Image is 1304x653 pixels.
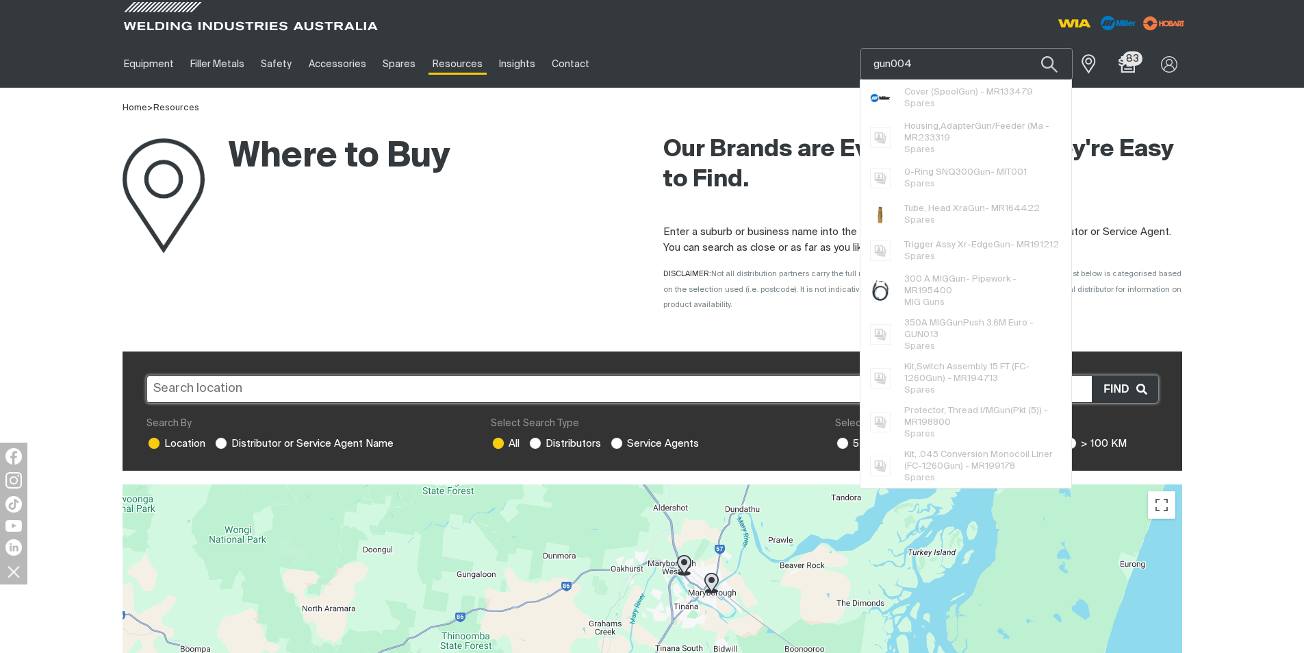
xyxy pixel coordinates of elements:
[5,472,22,489] img: Instagram
[182,40,253,88] a: Filler Metals
[214,439,394,449] label: Distributor or Service Agent Name
[949,275,966,284] span: Gun
[904,86,1033,98] span: Cover (Spool ) - MR133479
[973,168,990,177] span: Gun
[904,167,1027,178] span: 0-Ring SNQ300 - MIT001
[528,439,601,449] label: Distributors
[153,103,199,112] a: Resources
[958,88,975,97] span: Gun
[904,298,945,307] span: MIG Guns
[663,270,1181,308] span: Not all distribution partners carry the full range of WIA, [PERSON_NAME] and Hobart products. The...
[609,439,699,449] label: Service Agents
[968,204,985,213] span: Gun
[663,270,1181,308] span: DISCLAIMER:
[374,40,424,88] a: Spares
[993,241,1010,249] span: Gun
[904,449,1061,472] span: Kit, .045 Conversion Monocoil Liner (FC-1260 ) - MR199178
[904,203,1040,214] span: Tube, Head Xra - MR164422
[663,135,1182,195] h2: Our Brands are Everywhere and They're Easy to Find.
[123,135,450,180] h1: Where to Buy
[925,374,943,383] span: Gun
[860,79,1071,488] ul: Suggestions
[147,103,153,112] span: >
[116,40,921,88] nav: Main
[904,430,935,439] span: Spares
[1026,48,1073,80] button: Search products
[1063,439,1127,449] label: > 100 KM
[544,40,598,88] a: Contact
[253,40,300,88] a: Safety
[904,273,1061,297] span: 300 A MIG - Pipework - MR195400
[904,473,935,482] span: Spares
[1139,13,1189,34] img: miller
[904,239,1059,251] span: Trigger Assy Xr-Edge - MR191212
[5,496,22,513] img: TikTok
[904,121,1061,144] span: Housing,Adapter /Feeder (Ma - MR233319
[663,225,1182,256] p: Enter a suburb or business name into the search bar below to find your nearest Distributor or Ser...
[943,462,960,471] span: Gun
[835,417,1158,431] div: Select Radius
[993,406,1010,415] span: Gun
[1092,376,1157,402] button: Find
[491,439,520,449] label: All
[116,40,182,88] a: Equipment
[904,317,1061,341] span: 350A MIG Push 3.6M Euro - 013
[904,99,935,108] span: Spares
[5,448,22,465] img: Facebook
[5,520,22,532] img: YouTube
[424,40,490,88] a: Resources
[904,216,935,225] span: Spares
[975,122,992,131] span: Gun
[946,319,963,328] span: Gun
[861,49,1072,79] input: Product name or item number...
[904,342,935,351] span: Spares
[491,417,813,431] div: Select Search Type
[123,103,147,112] a: Home
[904,180,935,188] span: Spares
[301,40,374,88] a: Accessories
[146,417,469,431] div: Search By
[904,145,935,154] span: Spares
[146,439,205,449] label: Location
[491,40,544,88] a: Insights
[5,539,22,556] img: LinkedIn
[904,252,935,261] span: Spares
[904,330,923,339] span: GUN
[1148,491,1175,519] button: Toggle fullscreen view
[904,386,935,395] span: Spares
[904,361,1061,384] span: Kit,Switch Assembly 15 FT (FC-1260 ) - MR194713
[904,405,1061,428] span: Protector, Thread I/M (Pkt (5)) - MR198800
[835,439,878,449] label: 5 KM
[2,560,25,583] img: hide socials
[146,375,1158,403] input: Search location
[1103,380,1136,398] span: Find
